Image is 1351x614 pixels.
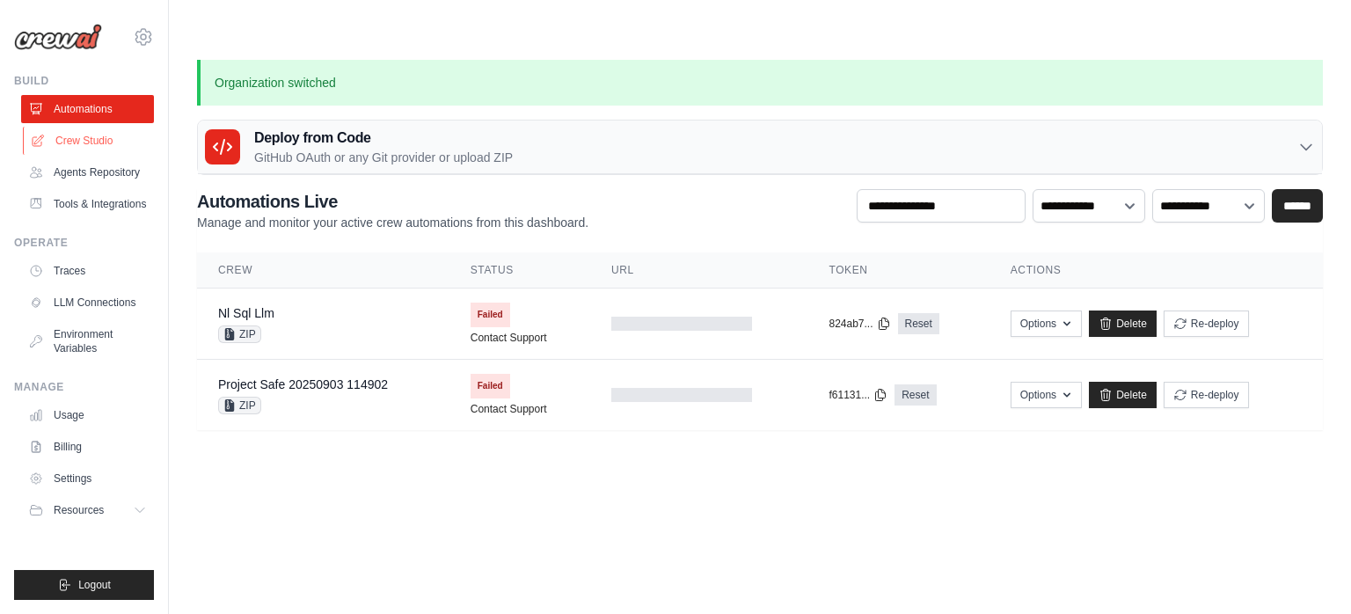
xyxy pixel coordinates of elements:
[21,95,154,123] a: Automations
[21,433,154,461] a: Billing
[197,252,449,289] th: Crew
[197,189,588,214] h2: Automations Live
[990,252,1323,289] th: Actions
[1089,311,1157,337] a: Delete
[1164,382,1249,408] button: Re-deploy
[54,503,104,517] span: Resources
[1164,311,1249,337] button: Re-deploy
[23,127,156,155] a: Crew Studio
[21,464,154,493] a: Settings
[449,252,590,289] th: Status
[807,252,989,289] th: Token
[14,236,154,250] div: Operate
[254,128,513,149] h3: Deploy from Code
[471,374,510,398] span: Failed
[14,570,154,600] button: Logout
[1011,311,1082,337] button: Options
[218,377,388,391] a: Project Safe 20250903 114902
[21,496,154,524] button: Resources
[1011,382,1082,408] button: Options
[21,289,154,317] a: LLM Connections
[1263,530,1351,614] iframe: Chat Widget
[14,24,102,50] img: Logo
[21,190,154,218] a: Tools & Integrations
[21,257,154,285] a: Traces
[78,578,111,592] span: Logout
[21,158,154,186] a: Agents Repository
[895,384,936,406] a: Reset
[218,325,261,343] span: ZIP
[471,331,547,345] a: Contact Support
[21,401,154,429] a: Usage
[471,303,510,327] span: Failed
[218,306,274,320] a: Nl Sql Llm
[590,252,807,289] th: URL
[898,313,939,334] a: Reset
[829,388,887,402] button: f61131...
[471,402,547,416] a: Contact Support
[14,380,154,394] div: Manage
[14,74,154,88] div: Build
[197,60,1323,106] p: Organization switched
[254,149,513,166] p: GitHub OAuth or any Git provider or upload ZIP
[21,320,154,362] a: Environment Variables
[218,397,261,414] span: ZIP
[829,317,890,331] button: 824ab7...
[197,214,588,231] p: Manage and monitor your active crew automations from this dashboard.
[1089,382,1157,408] a: Delete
